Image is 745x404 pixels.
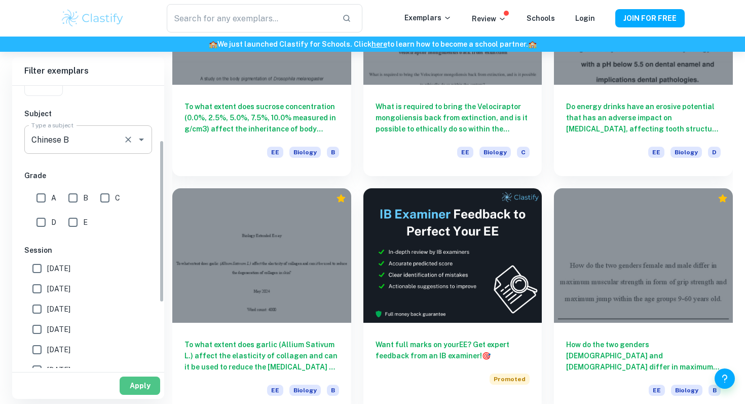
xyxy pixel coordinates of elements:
button: Clear [121,132,135,147]
img: Thumbnail [363,188,542,322]
button: Help and Feedback [715,368,735,389]
span: B [327,147,339,158]
a: here [371,40,387,48]
span: [DATE] [47,263,70,274]
label: Type a subject [31,121,73,129]
span: B [83,192,88,204]
a: Login [575,14,595,22]
span: Biology [671,385,702,396]
h6: How do the two genders [DEMOGRAPHIC_DATA] and [DEMOGRAPHIC_DATA] differ in maximum muscular stren... [566,339,721,373]
span: D [51,217,56,228]
input: Search for any exemplars... [167,4,334,32]
img: Clastify logo [60,8,125,28]
span: C [517,147,530,158]
p: Exemplars [404,12,452,23]
span: [DATE] [47,283,70,294]
span: Promoted [490,374,530,385]
span: 🏫 [209,40,217,48]
span: B [327,385,339,396]
h6: Grade [24,170,152,181]
span: [DATE] [47,324,70,335]
h6: Do energy drinks have an erosive potential that has an adverse impact on [MEDICAL_DATA], affectin... [566,101,721,134]
span: EE [267,385,283,396]
span: D [708,147,721,158]
span: 🏫 [528,40,537,48]
span: C [115,192,120,204]
h6: Subject [24,108,152,119]
h6: To what extent does garlic (Allium Sativum L.) affect the elasticity of collagen and can it be us... [184,339,339,373]
p: Review [472,13,506,24]
span: [DATE] [47,304,70,315]
a: Schools [527,14,555,22]
span: [DATE] [47,344,70,355]
h6: Session [24,245,152,256]
span: Biology [289,385,321,396]
h6: Want full marks on your EE ? Get expert feedback from an IB examiner! [376,339,530,361]
span: EE [649,385,665,396]
h6: To what extent does sucrose concentration (0.0%, 2.5%, 5.0%, 7.5%, 10.0% measured in g/cm3) affec... [184,101,339,134]
h6: We just launched Clastify for Schools. Click to learn how to become a school partner. [2,39,743,50]
div: Premium [718,193,728,204]
h6: What is required to bring the Velociraptor mongoliensis back from extinction, and is it possible ... [376,101,530,134]
span: E [83,217,88,228]
span: EE [457,147,473,158]
span: [DATE] [47,364,70,376]
button: JOIN FOR FREE [615,9,685,27]
span: B [709,385,721,396]
span: Biology [289,147,321,158]
div: Premium [336,193,346,204]
span: Biology [479,147,511,158]
span: EE [648,147,664,158]
span: Biology [670,147,702,158]
span: EE [267,147,283,158]
button: Apply [120,377,160,395]
span: A [51,192,56,204]
h6: Filter exemplars [12,57,164,85]
button: Open [134,132,148,147]
span: 🎯 [482,352,491,360]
